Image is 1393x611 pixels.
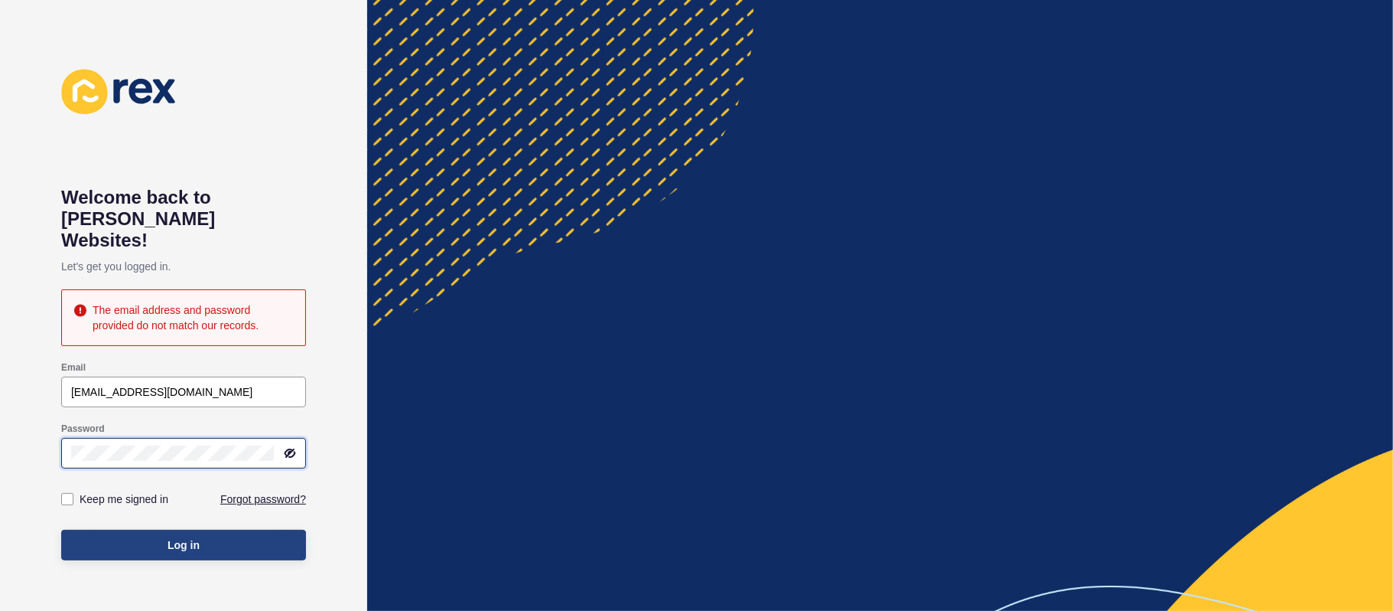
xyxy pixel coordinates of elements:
[251,527,306,542] a: Need help?
[61,530,306,560] button: Log in
[61,187,306,251] h1: Welcome back to [PERSON_NAME] Websites!
[93,302,293,333] div: The email address and password provided do not match our records.
[168,537,200,553] span: Log in
[61,527,174,542] a: Don't have an account?
[220,492,306,507] a: Forgot password?
[61,423,105,435] label: Password
[61,361,86,374] label: Email
[80,492,168,507] label: Keep me signed in
[71,384,296,400] input: e.g. name@company.com
[61,251,306,282] p: Let's get you logged in.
